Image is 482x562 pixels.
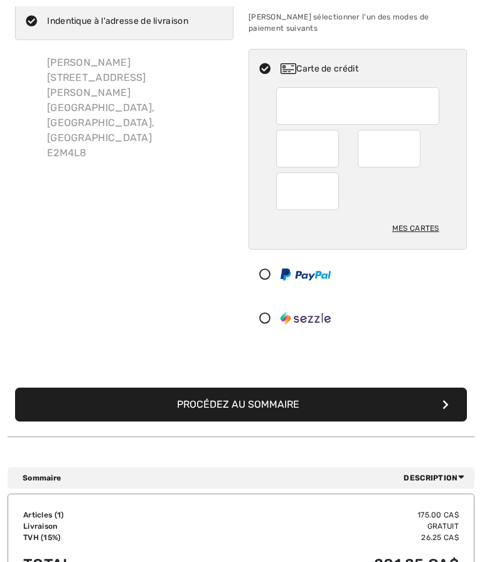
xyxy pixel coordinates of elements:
div: Sommaire [23,472,469,484]
td: TVH (15%) [23,532,182,543]
img: PayPal [281,268,331,280]
img: Sezzle [281,312,331,324]
td: Articles ( ) [23,509,182,521]
td: Livraison [23,521,182,532]
iframe: Secure Credit Card Frame - Credit Card Number [286,92,431,120]
div: Indentique à l'adresse de livraison [47,14,188,28]
div: [PERSON_NAME] [STREET_ADDRESS][PERSON_NAME] [GEOGRAPHIC_DATA], [GEOGRAPHIC_DATA], [GEOGRAPHIC_DAT... [37,45,233,171]
iframe: Secure Credit Card Frame - CVV [286,177,331,206]
td: Gratuit [182,521,459,532]
iframe: Secure Credit Card Frame - Expiration Month [286,134,331,163]
span: 1 [57,511,61,519]
div: Mes cartes [392,218,439,239]
button: Procédez au sommaire [15,388,467,422]
span: Description [404,472,469,484]
div: Carte de crédit [281,62,458,75]
td: 175.00 CA$ [182,509,459,521]
img: Carte de crédit [281,63,296,74]
iframe: Secure Credit Card Frame - Expiration Year [368,134,412,163]
div: [PERSON_NAME] sélectionner l'un des modes de paiement suivants [249,1,467,44]
td: 26.25 CA$ [182,532,459,543]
